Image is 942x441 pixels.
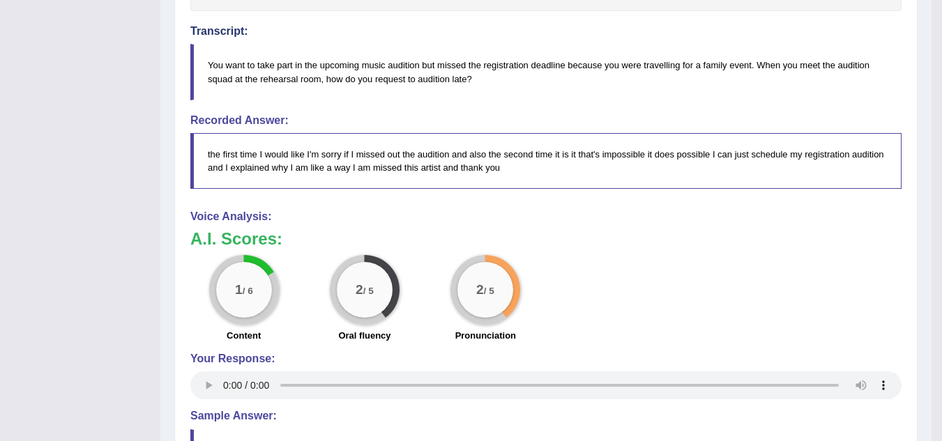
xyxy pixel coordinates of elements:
[190,229,282,248] b: A.I. Scores:
[484,286,494,297] small: / 5
[356,282,363,297] big: 2
[242,286,252,297] small: / 6
[235,282,243,297] big: 1
[190,133,902,189] blockquote: the first time I would like I'm sorry if I missed out the audition and also the second time it is...
[190,114,902,127] h4: Recorded Answer:
[190,353,902,365] h4: Your Response:
[455,329,516,342] label: Pronunciation
[190,410,902,422] h4: Sample Answer:
[190,210,902,223] h4: Voice Analysis:
[476,282,484,297] big: 2
[227,329,261,342] label: Content
[363,286,374,297] small: / 5
[338,329,390,342] label: Oral fluency
[190,44,902,100] blockquote: You want to take part in the upcoming music audition but missed the registration deadline because...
